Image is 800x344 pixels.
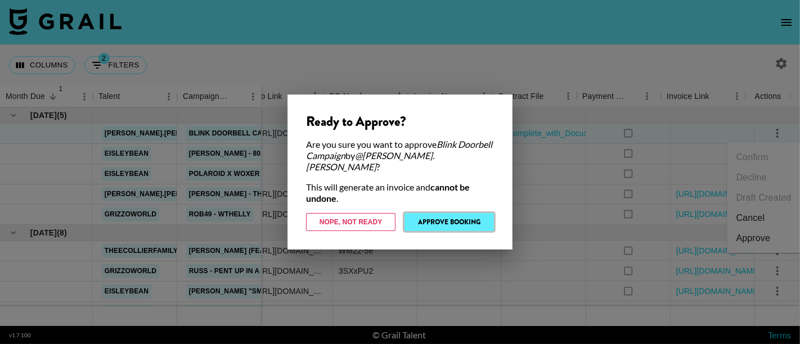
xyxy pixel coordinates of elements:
div: Ready to Approve? [306,113,494,130]
em: @ [PERSON_NAME].[PERSON_NAME] [306,150,434,172]
div: This will generate an invoice and . [306,182,494,204]
button: Nope, Not Ready [306,213,395,231]
div: Are you sure you want to approve by ? [306,139,494,173]
em: Blink Doorbell Campaign [306,139,492,161]
strong: cannot be undone [306,182,470,203]
button: Approve Booking [405,213,494,231]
